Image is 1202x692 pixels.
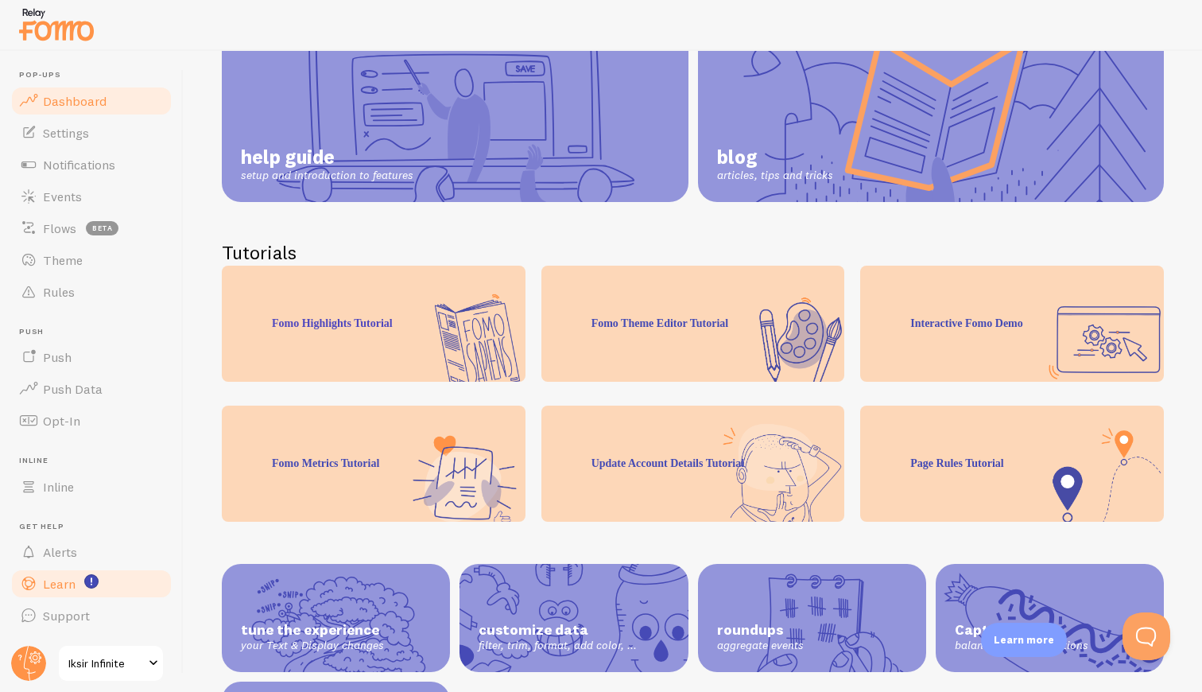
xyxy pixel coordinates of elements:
span: Notifications [43,157,115,173]
span: Inline [43,479,74,495]
span: setup and introduction to features [241,169,413,183]
a: Rules [10,276,173,308]
a: Alerts [10,536,173,568]
div: Fomo Metrics Tutorial [222,406,525,522]
a: Notifications [10,149,173,181]
a: Settings [10,117,173,149]
span: Iksir Infinite [68,654,144,673]
span: Support [43,608,90,624]
span: Push [19,327,173,337]
p: Learn more [994,632,1054,647]
a: Learn [10,568,173,600]
span: aggregate events [717,639,907,653]
span: Inline [19,456,173,466]
span: beta [86,221,118,235]
div: Update Account Details Tutorial [541,406,845,522]
span: balance your Notifications [955,639,1145,653]
a: blog articles, tips and tricks [698,30,1165,202]
div: Page Rules Tutorial [860,406,1164,522]
span: Settings [43,125,89,141]
span: Opt-In [43,413,80,429]
div: Interactive Fomo Demo [860,266,1164,382]
span: Alerts [43,544,77,560]
a: help guide setup and introduction to features [222,30,688,202]
h2: Tutorials [222,240,1164,265]
span: Push Data [43,381,103,397]
span: Learn [43,576,76,592]
iframe: Help Scout Beacon - Open [1123,612,1170,660]
a: Support [10,600,173,632]
span: Flows [43,220,76,236]
a: Dashboard [10,85,173,117]
span: Get Help [19,522,173,532]
a: Events [10,181,173,212]
span: tune the experience [241,621,431,640]
span: Pop-ups [19,70,173,80]
span: blog [717,145,833,169]
span: Push [43,349,72,365]
span: Theme [43,252,83,268]
span: help guide [241,145,413,169]
a: Inline [10,471,173,503]
img: fomo-relay-logo-orange.svg [17,4,96,45]
a: Theme [10,244,173,276]
a: Push [10,341,173,373]
div: Fomo Highlights Tutorial [222,266,525,382]
span: articles, tips and tricks [717,169,833,183]
svg: <p>Watch New Feature Tutorials!</p> [84,574,99,589]
span: roundups [717,621,907,640]
span: Rules [43,284,75,300]
div: Fomo Theme Editor Tutorial [541,266,845,382]
a: Opt-In [10,405,173,437]
span: Capture Ratio [955,621,1145,640]
span: your Text & Display changes [241,639,431,653]
a: Flows beta [10,212,173,244]
div: Learn more [981,623,1067,657]
span: filter, trim, format, add color, ... [479,639,669,653]
span: Events [43,189,82,204]
a: Push Data [10,373,173,405]
a: Iksir Infinite [57,644,165,682]
span: customize data [479,621,669,640]
span: Dashboard [43,93,107,109]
